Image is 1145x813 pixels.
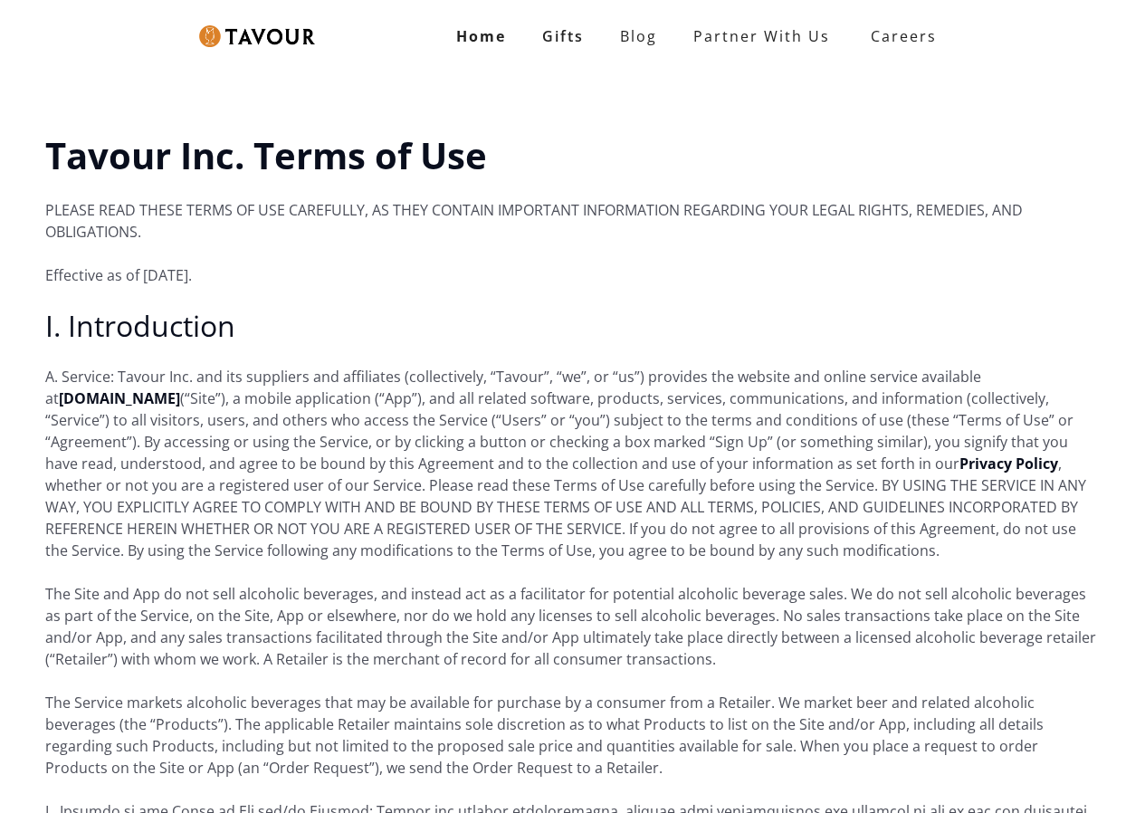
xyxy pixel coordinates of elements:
[959,454,1058,473] a: Privacy Policy
[59,388,180,408] a: [DOMAIN_NAME]
[871,18,937,54] strong: Careers
[45,130,487,180] strong: Tavour Inc. Terms of Use
[524,18,602,54] a: Gifts
[45,366,1100,561] p: A. Service: Tavour Inc. and its suppliers and affiliates (collectively, “Tavour”, “we”, or “us”) ...
[45,692,1100,779] p: The Service markets alcoholic beverages that may be available for purchase by a consumer from a R...
[45,583,1100,670] p: The Site and App do not sell alcoholic beverages, and instead act as a facilitator for potential ...
[438,18,524,54] a: Home
[602,18,675,54] a: Blog
[45,308,1100,344] h2: I. Introduction
[45,264,1100,286] p: Effective as of [DATE].
[675,18,848,54] a: partner with us
[45,199,1100,243] p: PLEASE READ THESE TERMS OF USE CAREFULLY, AS THEY CONTAIN IMPORTANT INFORMATION REGARDING YOUR LE...
[848,11,950,62] a: Careers
[456,26,506,46] strong: Home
